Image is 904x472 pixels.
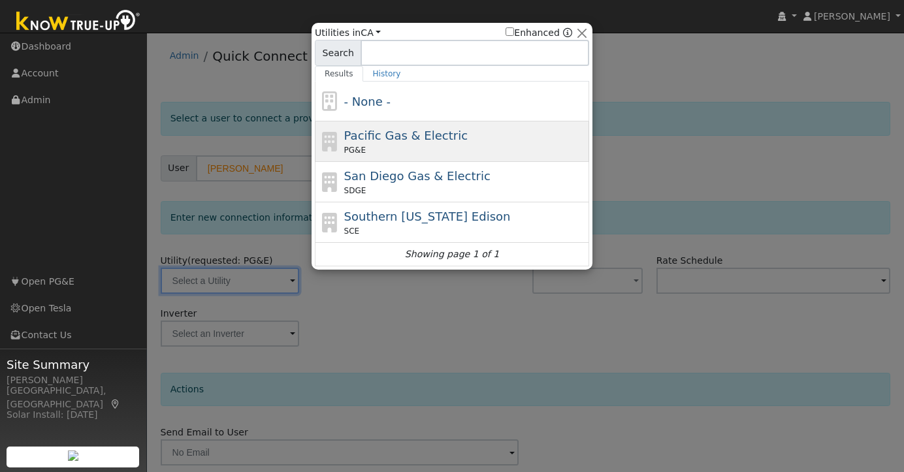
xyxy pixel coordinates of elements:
[7,356,140,373] span: Site Summary
[363,66,411,82] a: History
[506,27,514,36] input: Enhanced
[344,169,491,183] span: San Diego Gas & Electric
[814,11,890,22] span: [PERSON_NAME]
[7,384,140,411] div: [GEOGRAPHIC_DATA], [GEOGRAPHIC_DATA]
[344,95,391,108] span: - None -
[110,399,121,409] a: Map
[506,26,560,40] label: Enhanced
[361,27,381,38] a: CA
[344,129,468,142] span: Pacific Gas & Electric
[344,185,366,197] span: SDGE
[315,66,363,82] a: Results
[7,373,140,387] div: [PERSON_NAME]
[563,27,572,38] a: Enhanced Providers
[10,7,147,37] img: Know True-Up
[344,210,511,223] span: Southern [US_STATE] Edison
[506,26,572,40] span: Show enhanced providers
[68,450,78,461] img: retrieve
[7,408,140,422] div: Solar Install: [DATE]
[405,247,499,261] i: Showing page 1 of 1
[315,40,361,66] span: Search
[344,144,366,156] span: PG&E
[344,225,360,237] span: SCE
[315,26,381,40] span: Utilities in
